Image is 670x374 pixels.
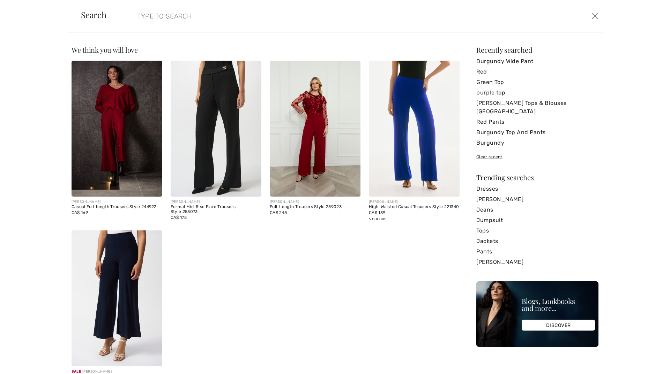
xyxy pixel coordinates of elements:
div: Formal Mid-Rise Flare Trousers Style 253073 [171,205,261,214]
span: CA$ 175 [171,215,187,220]
div: [PERSON_NAME] [171,199,261,205]
a: [PERSON_NAME] [476,257,598,267]
img: Formal Mid-Rise Flare Trousers Style 253073. Merlot [171,61,261,197]
div: Blogs, Lookbooks and more... [522,298,595,312]
span: CA$ 169 [72,210,88,215]
a: Jeans [476,205,598,215]
span: CA$ 245 [270,210,287,215]
span: Sale [72,369,81,374]
div: Recently searched [476,46,598,53]
img: High-Waisted Casual Trousers Style 221340. Merlot [369,61,460,197]
a: [PERSON_NAME] [476,194,598,205]
span: Help [16,5,30,11]
div: Clear recent [476,154,598,160]
span: We think you will love [72,45,138,54]
a: Green Top [476,77,598,87]
button: Close [590,10,600,22]
a: Pants [476,246,598,257]
img: Casual Full-length Trousers Style 244922. Deep cherry [72,61,162,197]
div: Casual Full-length Trousers Style 244922 [72,205,162,209]
img: Blogs, Lookbooks and more... [476,281,598,347]
a: Burgundy Wide Pant [476,56,598,67]
a: Red Pants [476,117,598,127]
input: TYPE TO SEARCH [132,6,475,26]
span: Search [81,10,106,19]
a: purple top [476,87,598,98]
img: Full-Length Trousers Style 259023. Imperial red [270,61,360,197]
div: Full-Length Trousers Style 259023 [270,205,360,209]
a: [PERSON_NAME] Tops & Blouses [GEOGRAPHIC_DATA] [476,98,598,117]
div: Trending searches [476,174,598,181]
div: [PERSON_NAME] [270,199,360,205]
img: Flare Full-Length Trousers Style 251017. Radiant red [72,230,162,366]
a: Dresses [476,184,598,194]
a: Jumpsuit [476,215,598,226]
a: Red [476,67,598,77]
a: Burgundy Top And Pants [476,127,598,138]
span: CA$ 139 [369,210,385,215]
div: DISCOVER [522,320,595,331]
a: Jackets [476,236,598,246]
div: [PERSON_NAME] [72,199,162,205]
a: Burgundy [476,138,598,148]
span: 5 Colors [369,217,386,221]
div: [PERSON_NAME] [369,199,460,205]
div: High-Waisted Casual Trousers Style 221340 [369,205,460,209]
a: Tops [476,226,598,236]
